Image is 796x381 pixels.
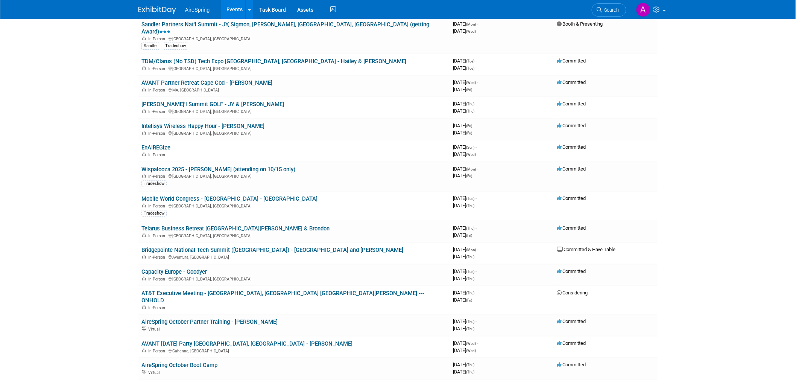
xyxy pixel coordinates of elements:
span: (Thu) [466,204,474,208]
span: - [475,144,477,150]
span: In-Person [148,305,167,310]
span: (Thu) [466,320,474,324]
img: In-Person Event [142,174,146,178]
span: Search [602,7,619,13]
img: In-Person Event [142,152,146,156]
span: - [477,340,478,346]
img: In-Person Event [142,88,146,91]
span: [DATE] [453,254,474,259]
span: - [475,225,477,231]
span: (Fri) [466,233,472,238]
span: [DATE] [453,151,476,157]
span: (Wed) [466,152,476,157]
span: (Wed) [466,81,476,85]
span: [DATE] [453,195,477,201]
span: (Tue) [466,59,474,63]
span: (Tue) [466,197,474,201]
span: In-Person [148,349,167,354]
span: Committed & Have Table [557,247,616,252]
div: MA, [GEOGRAPHIC_DATA] [141,87,447,93]
span: [DATE] [453,347,476,353]
a: Wispalooza 2025 - [PERSON_NAME] (attending on 10/15 only) [141,166,295,173]
div: [GEOGRAPHIC_DATA], [GEOGRAPHIC_DATA] [141,35,447,41]
span: Committed [557,319,586,324]
span: In-Person [148,255,167,260]
span: Booth & Presenting [557,21,603,27]
img: In-Person Event [142,349,146,352]
img: In-Person Event [142,305,146,309]
span: In-Person [148,233,167,238]
span: - [477,79,478,85]
span: - [477,166,478,172]
span: Committed [557,195,586,201]
span: In-Person [148,66,167,71]
div: Tradeshow [141,210,167,217]
span: Committed [557,225,586,231]
img: In-Person Event [142,109,146,113]
span: [DATE] [453,108,474,114]
span: Committed [557,79,586,85]
div: Sandler [141,43,160,49]
img: Aila Ortiaga [636,3,650,17]
div: [GEOGRAPHIC_DATA], [GEOGRAPHIC_DATA] [141,203,447,209]
span: In-Person [148,37,167,41]
a: Capacity Europe - Goodyer [141,268,207,275]
span: [DATE] [453,144,477,150]
img: In-Person Event [142,204,146,207]
span: Virtual [148,370,162,375]
span: [DATE] [453,65,474,71]
span: (Thu) [466,226,474,230]
span: [DATE] [453,173,472,178]
img: In-Person Event [142,131,146,135]
span: In-Person [148,152,167,157]
span: (Wed) [466,349,476,353]
span: In-Person [148,204,167,209]
span: In-Person [148,174,167,179]
a: AireSpring October Boot Camp [141,362,217,369]
span: Committed [557,362,586,367]
span: AireSpring [185,7,210,13]
div: Gahanna, [GEOGRAPHIC_DATA] [141,347,447,354]
span: - [473,123,474,128]
a: AT&T Executive Meeting - [GEOGRAPHIC_DATA], [GEOGRAPHIC_DATA] [GEOGRAPHIC_DATA][PERSON_NAME] --- ... [141,290,424,304]
img: In-Person Event [142,66,146,70]
span: (Thu) [466,277,474,281]
span: (Mon) [466,167,476,171]
div: Tradeshow [163,43,188,49]
span: Virtual [148,327,162,332]
a: AireSpring October Partner Training - [PERSON_NAME] [141,319,278,325]
span: [DATE] [453,369,474,375]
span: [DATE] [453,87,472,92]
span: (Thu) [466,102,474,106]
a: EnAIREGize [141,144,170,151]
span: [DATE] [453,58,477,64]
div: [GEOGRAPHIC_DATA], [GEOGRAPHIC_DATA] [141,173,447,179]
span: [DATE] [453,362,477,367]
span: (Fri) [466,88,472,92]
div: Aventura, [GEOGRAPHIC_DATA] [141,254,447,260]
span: [DATE] [453,203,474,208]
span: - [475,58,477,64]
span: Committed [557,144,586,150]
span: [DATE] [453,101,477,107]
span: - [475,268,477,274]
span: Committed [557,101,586,107]
span: - [475,362,477,367]
span: In-Person [148,88,167,93]
a: Intelisys Wireless Happy Hour - [PERSON_NAME] [141,123,264,130]
span: [DATE] [453,130,472,136]
span: - [477,21,478,27]
a: AVANT Partner Retreat Cape Cod - [PERSON_NAME] [141,79,272,86]
div: [GEOGRAPHIC_DATA], [GEOGRAPHIC_DATA] [141,65,447,71]
span: (Tue) [466,270,474,274]
span: [DATE] [453,319,477,324]
a: Bridgepointe National Tech Summit ([GEOGRAPHIC_DATA]) - [GEOGRAPHIC_DATA] and [PERSON_NAME] [141,247,403,253]
span: (Thu) [466,363,474,367]
span: [DATE] [453,21,478,27]
span: (Fri) [466,298,472,302]
span: [DATE] [453,340,478,346]
span: (Fri) [466,174,472,178]
img: ExhibitDay [138,6,176,14]
span: (Thu) [466,255,474,259]
span: [DATE] [453,247,478,252]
